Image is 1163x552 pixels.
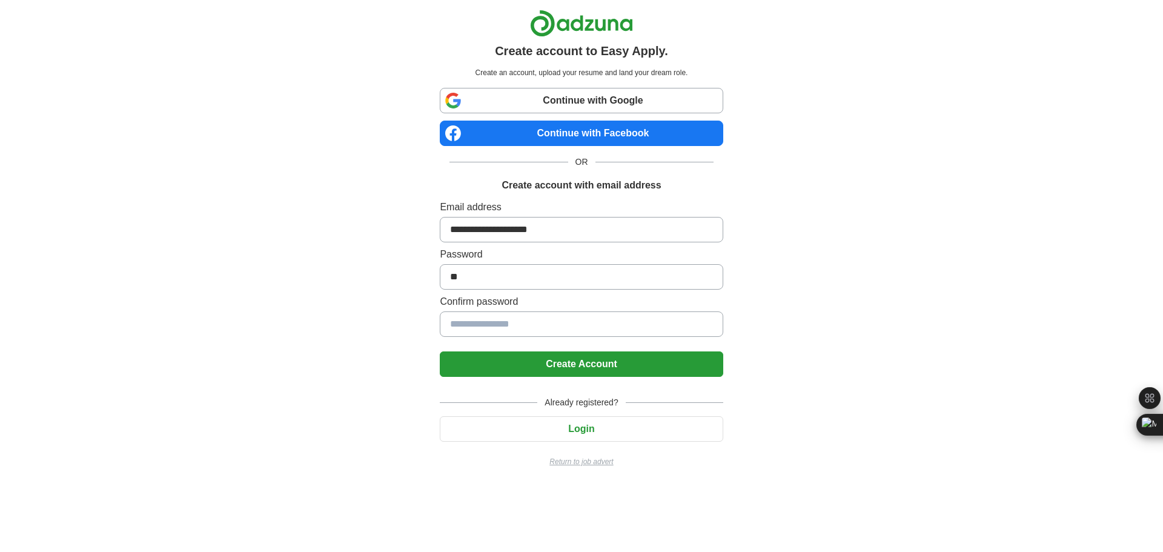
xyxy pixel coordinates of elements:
[442,67,720,78] p: Create an account, upload your resume and land your dream role.
[440,416,723,442] button: Login
[502,178,661,193] h1: Create account with email address
[568,156,595,168] span: OR
[440,424,723,434] a: Login
[440,247,723,262] label: Password
[440,88,723,113] a: Continue with Google
[440,351,723,377] button: Create Account
[530,10,633,37] img: Adzuna logo
[440,294,723,309] label: Confirm password
[440,200,723,214] label: Email address
[495,42,668,60] h1: Create account to Easy Apply.
[537,396,625,409] span: Already registered?
[440,456,723,467] a: Return to job advert
[440,121,723,146] a: Continue with Facebook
